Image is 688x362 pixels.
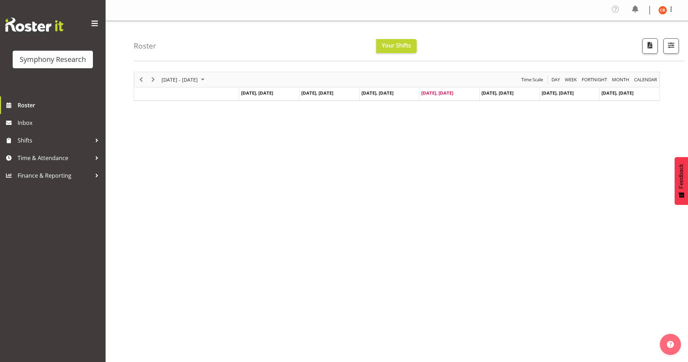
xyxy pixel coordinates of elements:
button: Previous [137,75,146,84]
span: [DATE], [DATE] [241,90,273,96]
button: Feedback - Show survey [675,157,688,205]
span: Roster [18,100,102,110]
span: Inbox [18,118,102,128]
span: calendar [633,75,658,84]
span: [DATE], [DATE] [481,90,513,96]
span: [DATE], [DATE] [421,90,453,96]
span: Shifts [18,135,91,146]
div: Next [147,72,159,87]
button: Timeline Day [550,75,561,84]
div: Symphony Research [20,54,86,65]
img: Rosterit website logo [5,18,63,32]
span: [DATE], [DATE] [361,90,393,96]
button: Next [149,75,158,84]
span: Fortnight [581,75,608,84]
button: Timeline Week [564,75,578,84]
button: Download a PDF of the roster according to the set date range. [642,38,658,54]
button: September 01 - 07, 2025 [160,75,208,84]
span: Month [611,75,630,84]
img: chelsea-bartlett11426.jpg [658,6,667,14]
button: Time Scale [520,75,544,84]
span: [DATE], [DATE] [301,90,333,96]
div: Timeline Week of September 4, 2025 [134,72,660,101]
h4: Roster [134,42,156,50]
span: Week [564,75,577,84]
span: Your Shifts [382,42,411,49]
span: [DATE], [DATE] [542,90,574,96]
span: Day [551,75,561,84]
button: Filter Shifts [663,38,679,54]
span: [DATE], [DATE] [601,90,633,96]
button: Fortnight [581,75,608,84]
span: Feedback [678,164,684,189]
span: [DATE] - [DATE] [161,75,198,84]
button: Your Shifts [376,39,417,53]
span: Time & Attendance [18,153,91,163]
span: Finance & Reporting [18,170,91,181]
span: Time Scale [520,75,544,84]
button: Timeline Month [611,75,631,84]
div: Previous [135,72,147,87]
img: help-xxl-2.png [667,341,674,348]
button: Month [633,75,658,84]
